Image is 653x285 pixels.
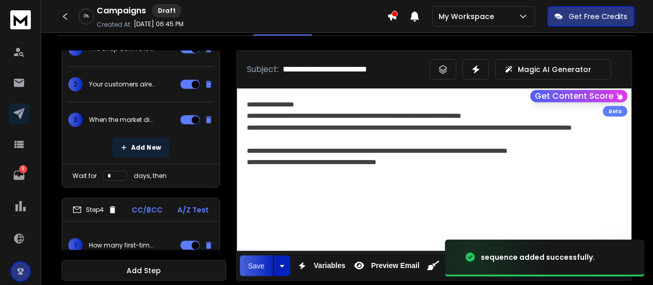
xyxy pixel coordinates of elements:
[240,256,273,276] button: Save
[424,256,443,276] button: Clean HTML
[68,77,83,92] span: 2
[603,106,628,117] div: Beta
[72,172,97,180] p: Wait for
[312,261,348,270] span: Variables
[247,63,279,76] p: Subject:
[62,260,226,281] button: Add Step
[68,238,83,253] span: 1
[89,116,155,124] p: When the market dips, do you want to dip with it?
[89,241,155,250] p: How many first-time customers never came back?
[89,80,155,88] p: Your customers already expect this…
[68,113,83,127] span: 3
[177,205,209,215] p: A/Z Test
[518,64,591,75] p: Magic AI Generator
[152,4,182,17] div: Draft
[481,252,595,262] div: sequence added successfully.
[548,6,635,27] button: Get Free Credits
[97,5,146,17] h1: Campaigns
[369,261,422,270] span: Preview Email
[350,256,422,276] button: Preview Email
[84,13,89,20] p: 0 %
[531,90,628,102] button: Get Content Score
[134,172,167,180] p: days, then
[496,59,611,80] button: Magic AI Generator
[113,137,169,158] button: Add New
[72,205,117,215] div: Step 4
[9,165,29,186] a: 5
[62,2,220,188] li: Step3CC/BCCA/Z Test1The shop down the street is already doing this2Your customers already expect ...
[10,10,31,29] img: logo
[439,11,499,22] p: My Workspace
[97,21,132,29] p: Created At:
[293,256,348,276] button: Variables
[19,165,27,173] p: 5
[134,20,184,28] p: [DATE] 06:45 PM
[569,11,628,22] p: Get Free Credits
[132,205,162,215] p: CC/BCC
